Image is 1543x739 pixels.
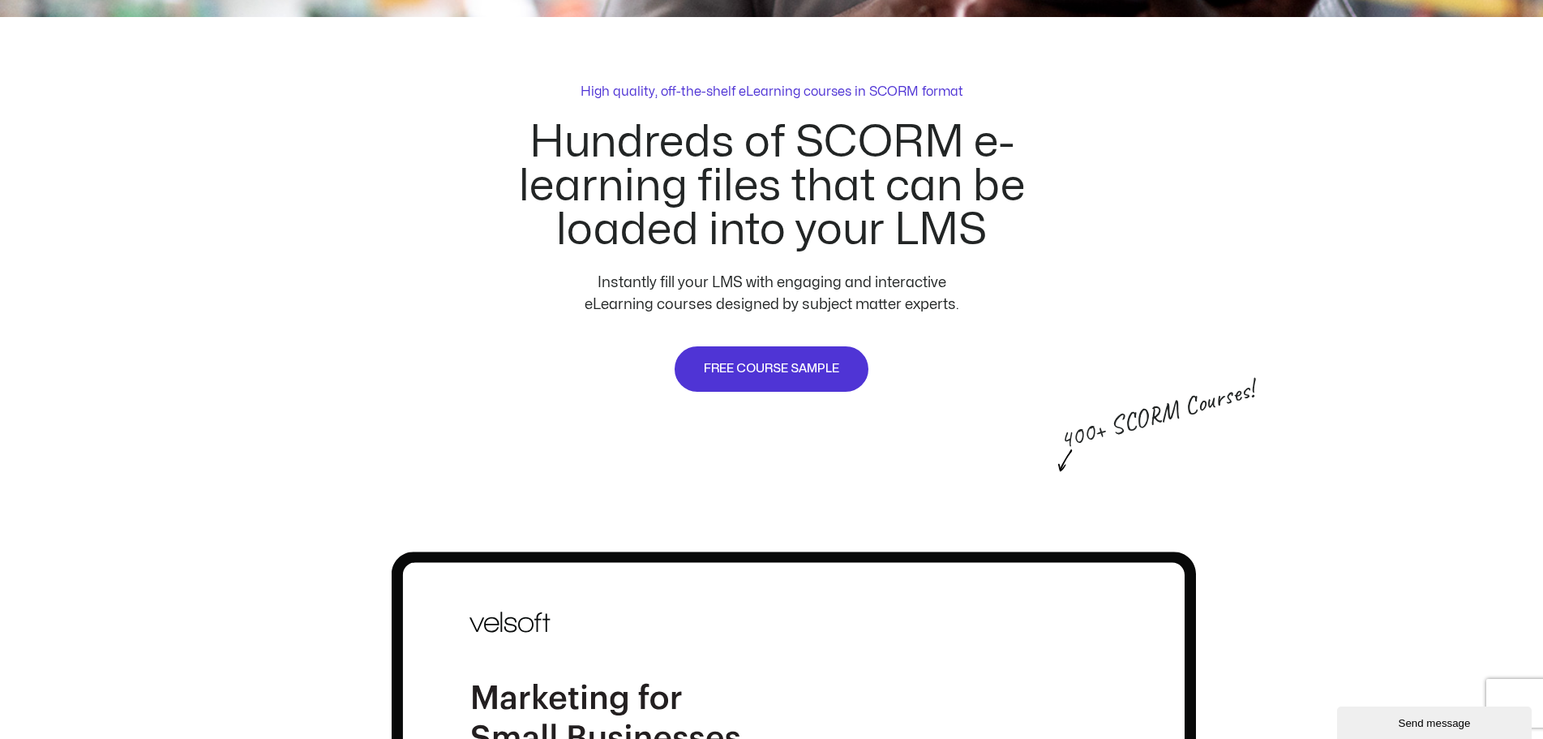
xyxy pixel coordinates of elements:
[1057,393,1197,453] p: 400+ SCORM Courses!
[445,121,1098,252] h2: Hundreds of SCORM e-learning files that can be loaded into your LMS
[704,359,839,379] span: FREE COURSE SAMPLE
[564,272,979,316] p: Instantly fill your LMS with engaging and interactive eLearning courses designed by subject matte...
[673,345,870,393] a: FREE COURSE SAMPLE
[581,82,963,101] p: High quality, off-the-shelf eLearning courses in SCORM format
[1337,703,1535,739] iframe: chat widget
